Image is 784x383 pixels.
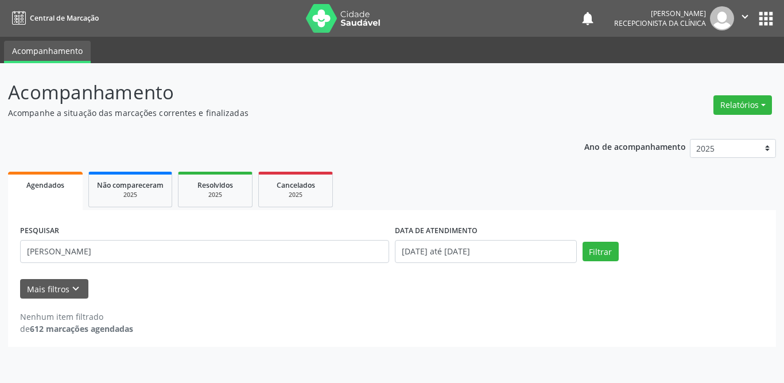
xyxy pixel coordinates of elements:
[97,191,164,199] div: 2025
[30,323,133,334] strong: 612 marcações agendadas
[614,9,706,18] div: [PERSON_NAME]
[20,240,389,263] input: Nome, CNS
[739,10,751,23] i: 
[583,242,619,261] button: Filtrar
[26,180,64,190] span: Agendados
[20,222,59,240] label: PESQUISAR
[395,240,577,263] input: Selecione um intervalo
[8,9,99,28] a: Central de Marcação
[4,41,91,63] a: Acompanhamento
[30,13,99,23] span: Central de Marcação
[713,95,772,115] button: Relatórios
[756,9,776,29] button: apps
[584,139,686,153] p: Ano de acompanhamento
[277,180,315,190] span: Cancelados
[197,180,233,190] span: Resolvidos
[97,180,164,190] span: Não compareceram
[614,18,706,28] span: Recepcionista da clínica
[20,279,88,299] button: Mais filtroskeyboard_arrow_down
[8,78,546,107] p: Acompanhamento
[8,107,546,119] p: Acompanhe a situação das marcações correntes e finalizadas
[20,311,133,323] div: Nenhum item filtrado
[395,222,478,240] label: DATA DE ATENDIMENTO
[267,191,324,199] div: 2025
[187,191,244,199] div: 2025
[580,10,596,26] button: notifications
[20,323,133,335] div: de
[734,6,756,30] button: 
[710,6,734,30] img: img
[69,283,82,295] i: keyboard_arrow_down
